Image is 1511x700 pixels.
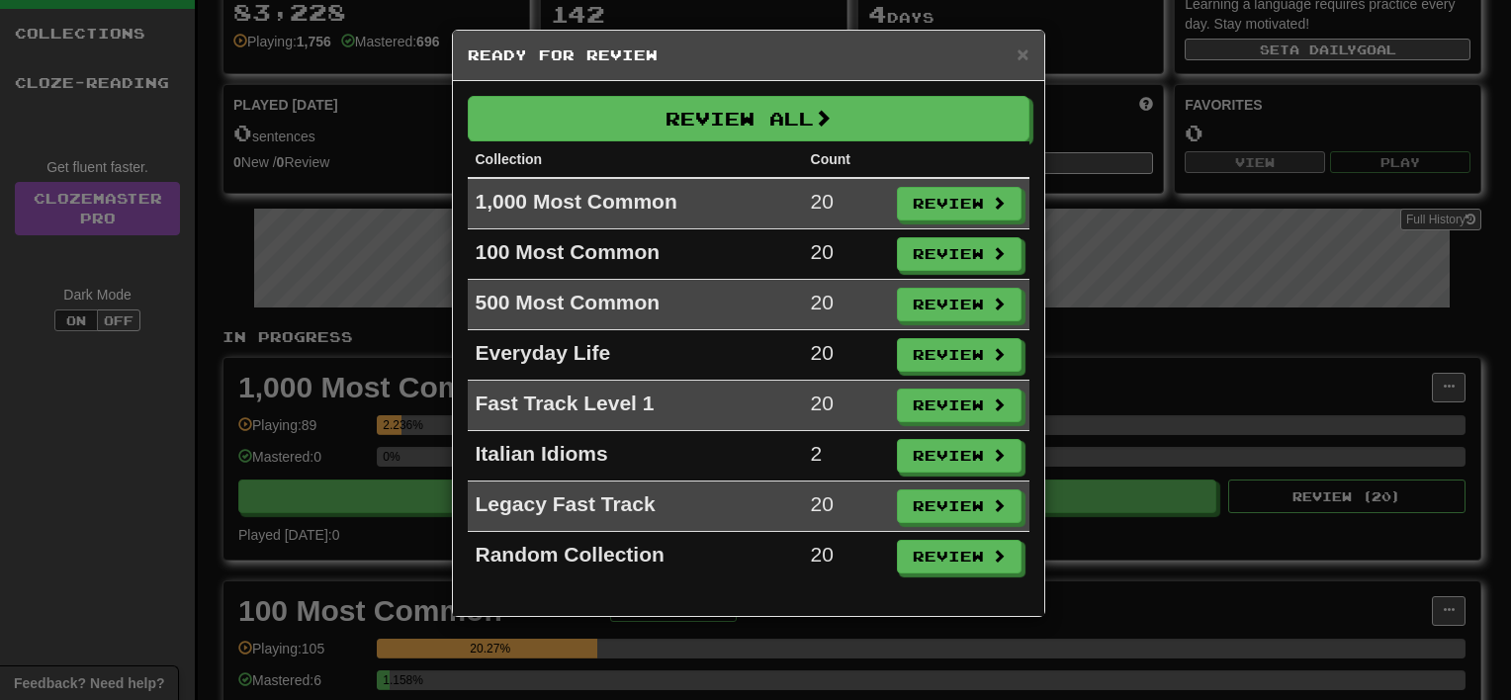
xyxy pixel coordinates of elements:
td: 20 [803,481,889,532]
button: Review [897,540,1022,573]
td: Everyday Life [468,330,803,381]
td: Italian Idioms [468,431,803,481]
button: Review All [468,96,1029,141]
td: Legacy Fast Track [468,481,803,532]
button: Review [897,237,1022,271]
button: Review [897,389,1022,422]
button: Review [897,439,1022,473]
td: 500 Most Common [468,280,803,330]
button: Review [897,489,1022,523]
td: 100 Most Common [468,229,803,280]
button: Review [897,288,1022,321]
td: 20 [803,178,889,229]
button: Close [1017,44,1028,64]
h5: Ready for Review [468,45,1029,65]
span: × [1017,43,1028,65]
button: Review [897,187,1022,220]
td: Fast Track Level 1 [468,381,803,431]
td: 20 [803,381,889,431]
td: 2 [803,431,889,481]
button: Review [897,338,1022,372]
td: 20 [803,280,889,330]
td: 20 [803,532,889,582]
td: 20 [803,330,889,381]
th: Count [803,141,889,178]
td: 1,000 Most Common [468,178,803,229]
td: 20 [803,229,889,280]
th: Collection [468,141,803,178]
td: Random Collection [468,532,803,582]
